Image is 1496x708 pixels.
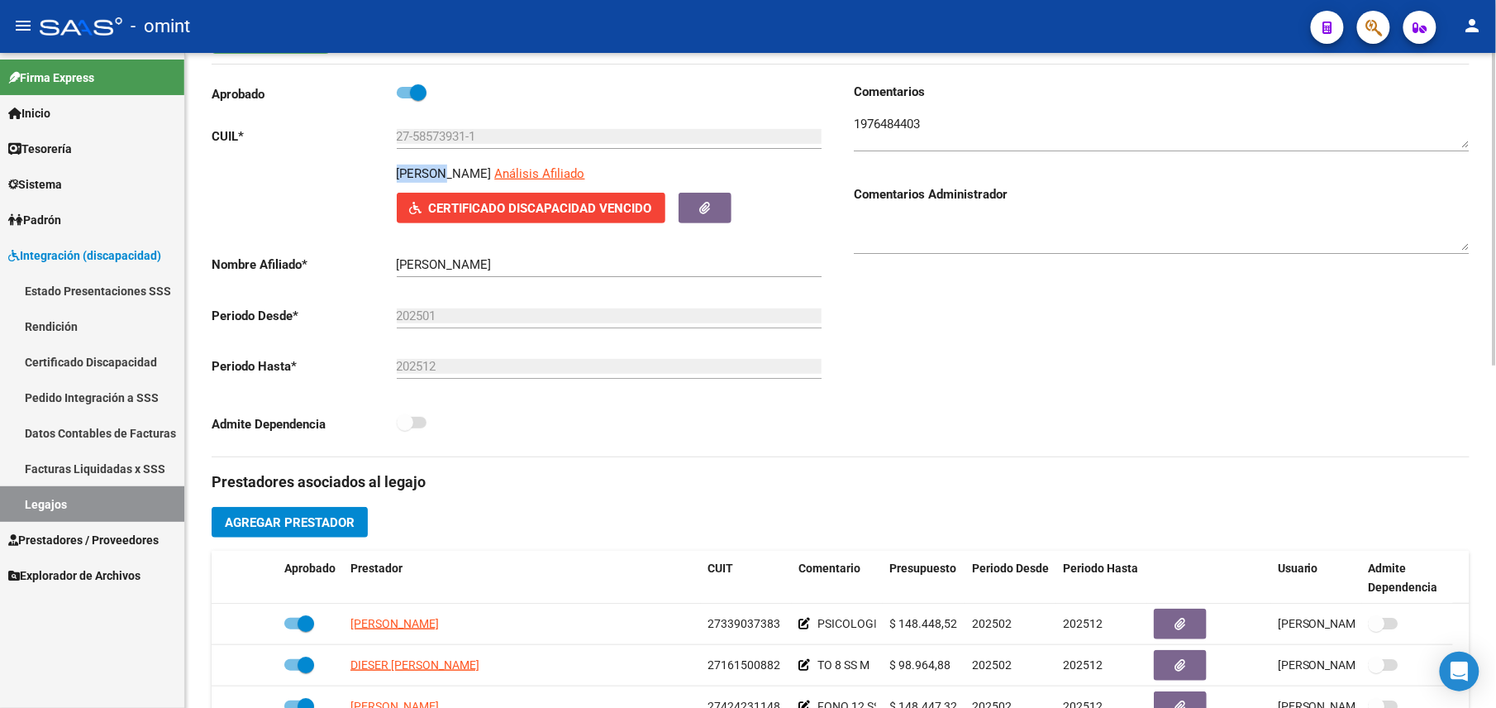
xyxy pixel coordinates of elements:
[8,246,161,265] span: Integración (discapacidad)
[792,551,883,605] datatable-header-cell: Comentario
[350,617,439,630] span: [PERSON_NAME]
[8,104,50,122] span: Inicio
[212,471,1470,494] h3: Prestadores asociados al legajo
[889,617,957,630] span: $ 148.448,52
[8,531,159,549] span: Prestadores / Proveedores
[965,551,1056,605] datatable-header-cell: Periodo Desde
[854,185,1470,203] h3: Comentarios Administrador
[1271,551,1362,605] datatable-header-cell: Usuario
[1063,562,1138,575] span: Periodo Hasta
[495,166,585,181] span: Análisis Afiliado
[1063,617,1103,630] span: 202512
[883,551,965,605] datatable-header-cell: Presupuesto
[1463,16,1483,36] mat-icon: person
[212,415,397,433] p: Admite Dependencia
[429,201,652,216] span: Certificado Discapacidad Vencido
[1440,652,1479,691] div: Open Intercom Messenger
[1278,562,1318,575] span: Usuario
[1369,562,1438,594] span: Admite Dependencia
[212,85,397,103] p: Aprobado
[889,562,956,575] span: Presupuesto
[131,8,190,45] span: - omint
[350,562,403,575] span: Prestador
[212,256,397,274] p: Nombre Afiliado
[397,193,665,223] button: Certificado Discapacidad Vencido
[1278,658,1408,672] span: [PERSON_NAME] [DATE]
[701,551,792,605] datatable-header-cell: CUIT
[708,617,780,630] span: 27339037383
[708,562,733,575] span: CUIT
[212,507,368,538] button: Agregar Prestador
[889,658,950,672] span: $ 98.964,88
[284,562,336,575] span: Aprobado
[8,175,62,194] span: Sistema
[798,562,860,575] span: Comentario
[212,357,397,376] p: Periodo Hasta
[212,127,397,146] p: CUIL
[344,551,701,605] datatable-header-cell: Prestador
[8,140,72,158] span: Tesorería
[350,658,479,672] span: DIESER [PERSON_NAME]
[1063,658,1103,672] span: 202512
[1362,551,1453,605] datatable-header-cell: Admite Dependencia
[817,617,928,630] span: PSICOLOGIA 12 SS M
[1278,617,1408,630] span: [PERSON_NAME] [DATE]
[8,211,61,229] span: Padrón
[854,83,1470,101] h3: Comentarios
[817,658,869,672] span: TO 8 SS M
[972,658,1012,672] span: 202502
[212,307,397,325] p: Periodo Desde
[225,515,355,530] span: Agregar Prestador
[972,562,1049,575] span: Periodo Desde
[708,658,780,672] span: 27161500882
[8,567,141,585] span: Explorador de Archivos
[1056,551,1147,605] datatable-header-cell: Periodo Hasta
[972,617,1012,630] span: 202502
[8,69,94,87] span: Firma Express
[13,16,33,36] mat-icon: menu
[397,165,492,183] p: [PERSON_NAME]
[278,551,344,605] datatable-header-cell: Aprobado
